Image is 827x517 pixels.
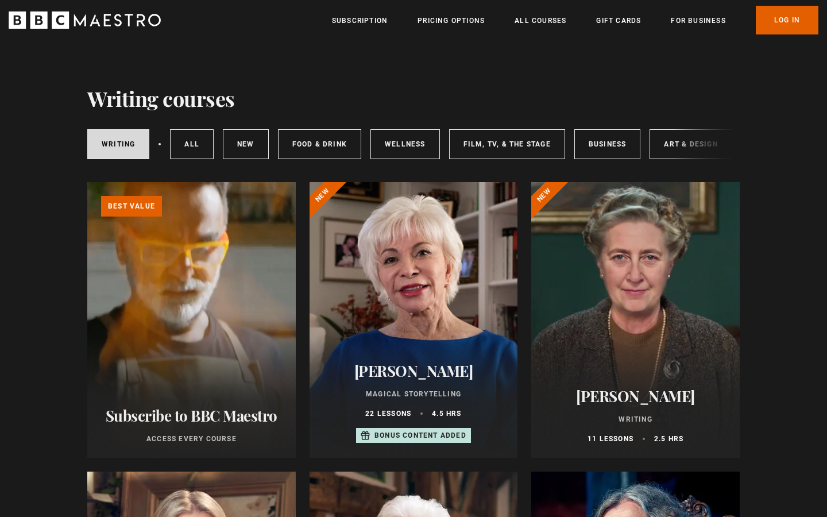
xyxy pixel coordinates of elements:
[323,362,504,380] h2: [PERSON_NAME]
[654,434,683,444] p: 2.5 hrs
[545,414,726,425] p: Writing
[515,15,566,26] a: All Courses
[101,196,162,217] p: Best value
[596,15,641,26] a: Gift Cards
[370,129,440,159] a: Wellness
[374,430,466,441] p: Bonus content added
[418,15,485,26] a: Pricing Options
[332,15,388,26] a: Subscription
[531,182,740,458] a: [PERSON_NAME] Writing 11 lessons 2.5 hrs New
[310,182,518,458] a: [PERSON_NAME] Magical Storytelling 22 lessons 4.5 hrs Bonus content added New
[671,15,725,26] a: For business
[545,387,726,405] h2: [PERSON_NAME]
[223,129,269,159] a: New
[87,129,149,159] a: Writing
[449,129,565,159] a: Film, TV, & The Stage
[323,389,504,399] p: Magical Storytelling
[588,434,633,444] p: 11 lessons
[365,408,411,419] p: 22 lessons
[87,86,235,110] h1: Writing courses
[432,408,461,419] p: 4.5 hrs
[756,6,818,34] a: Log In
[332,6,818,34] nav: Primary
[278,129,361,159] a: Food & Drink
[574,129,641,159] a: Business
[170,129,214,159] a: All
[650,129,732,159] a: Art & Design
[9,11,161,29] svg: BBC Maestro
